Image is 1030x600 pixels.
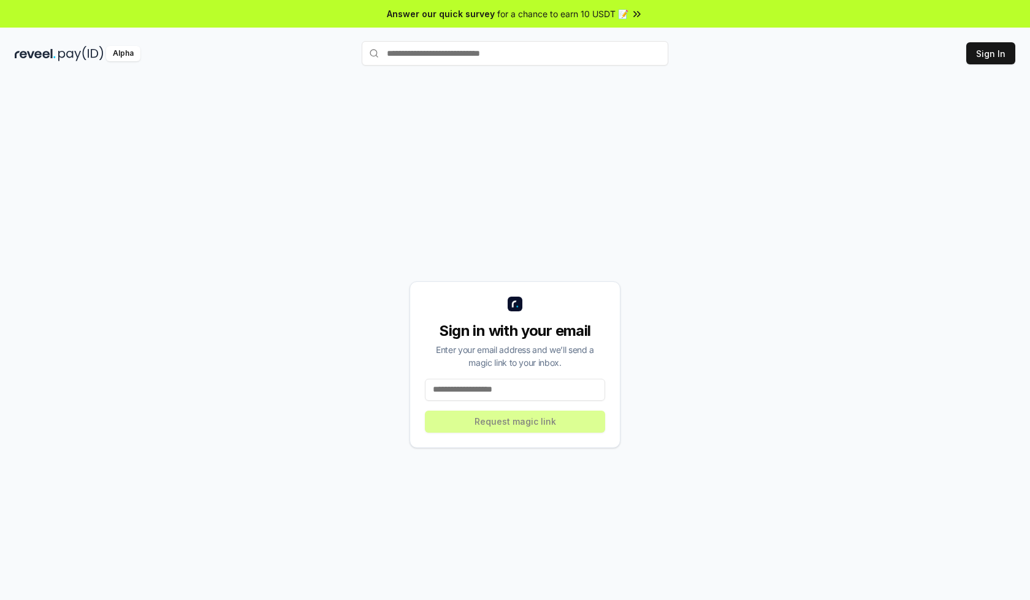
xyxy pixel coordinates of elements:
[15,46,56,61] img: reveel_dark
[387,7,495,20] span: Answer our quick survey
[508,297,522,311] img: logo_small
[425,321,605,341] div: Sign in with your email
[497,7,628,20] span: for a chance to earn 10 USDT 📝
[106,46,140,61] div: Alpha
[425,343,605,369] div: Enter your email address and we’ll send a magic link to your inbox.
[966,42,1015,64] button: Sign In
[58,46,104,61] img: pay_id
